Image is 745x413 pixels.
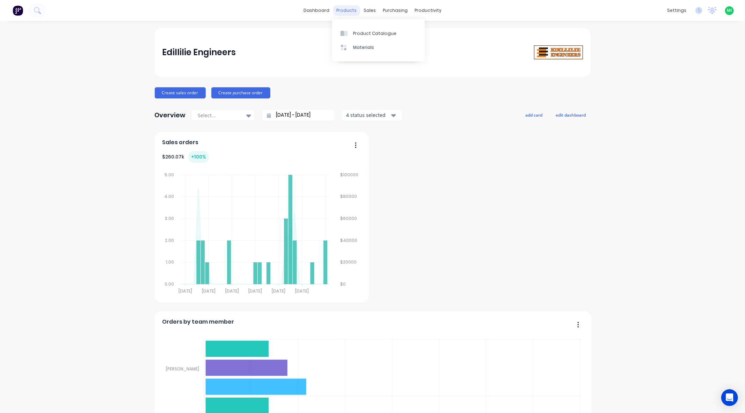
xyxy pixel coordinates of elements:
[295,288,309,294] tspan: [DATE]
[333,5,360,16] div: products
[521,110,547,119] button: add card
[272,288,286,294] tspan: [DATE]
[178,288,192,294] tspan: [DATE]
[341,259,357,265] tspan: $20000
[341,193,357,199] tspan: $80000
[664,5,690,16] div: settings
[360,5,379,16] div: sales
[249,288,262,294] tspan: [DATE]
[332,40,425,54] a: Materials
[166,259,174,265] tspan: 1.00
[342,110,402,120] button: 4 status selected
[411,5,445,16] div: productivity
[341,215,357,221] tspan: $60000
[162,138,198,147] span: Sales orders
[162,45,236,59] div: Edillilie Engineers
[162,318,234,326] span: Orders by team member
[353,30,396,37] div: Product Catalogue
[166,366,199,372] tspan: [PERSON_NAME]
[165,172,174,178] tspan: 5.00
[379,5,411,16] div: purchasing
[162,151,209,163] div: $ 260.07k
[346,111,390,119] div: 4 status selected
[341,281,346,287] tspan: $0
[332,26,425,40] a: Product Catalogue
[202,288,216,294] tspan: [DATE]
[155,87,206,98] button: Create sales order
[300,5,333,16] a: dashboard
[165,193,174,199] tspan: 4.00
[155,108,186,122] div: Overview
[13,5,23,16] img: Factory
[721,389,738,406] div: Open Intercom Messenger
[188,151,209,163] div: + 100 %
[165,237,174,243] tspan: 2.00
[165,215,174,221] tspan: 3.00
[534,45,583,60] img: Edillilie Engineers
[341,172,359,178] tspan: $100000
[211,87,270,98] button: Create purchase order
[552,110,591,119] button: edit dashboard
[727,7,732,14] span: MI
[353,44,374,51] div: Materials
[165,281,174,287] tspan: 0.00
[225,288,239,294] tspan: [DATE]
[341,237,358,243] tspan: $40000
